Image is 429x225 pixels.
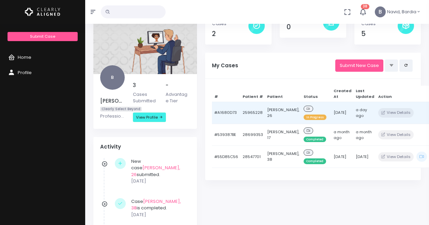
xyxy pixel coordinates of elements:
span: Navid, Bardia [387,8,416,15]
img: Logo Horizontal [25,5,60,19]
th: Patient [265,86,302,102]
th: Created At [331,86,353,102]
a: View Profile [133,112,166,122]
button: View Details [378,152,413,161]
th: Action [376,86,429,102]
span: B [375,6,386,17]
td: [PERSON_NAME], 38 [265,146,302,168]
p: [DATE] [131,178,187,185]
span: 38 [361,4,369,9]
span: In Progress [304,115,326,120]
td: [DATE] [353,146,376,168]
span: Profile [18,69,32,76]
a: Submit Case [7,32,77,41]
div: New case submitted. [131,158,187,185]
th: Status [302,86,332,102]
span: Home [18,54,31,60]
button: View Details [378,130,413,139]
span: Submit Case [30,34,55,39]
p: Cases Submitted [133,91,157,104]
a: Submit New Case [335,59,383,72]
td: 28547701 [240,146,265,168]
h4: 2 [212,30,248,38]
h5: My Cases [212,63,335,69]
a: [PERSON_NAME], 38 [131,198,181,211]
span: Completed [304,137,326,142]
span: Completed [304,158,326,164]
td: [DATE] [331,102,353,124]
td: a day ago [353,102,376,124]
span: B [100,65,125,90]
h5: - [166,82,190,88]
td: a month ago [331,124,353,146]
p: Professional [100,113,125,120]
td: #55D85C56 [212,146,240,168]
th: Last Updated [353,86,376,102]
h4: Activity [100,144,190,150]
td: [DATE] [331,146,353,168]
td: 25965228 [240,102,265,124]
td: [PERSON_NAME], 17 [265,124,302,146]
a: [PERSON_NAME], 26 [131,165,180,178]
h5: 3 [133,82,157,88]
p: [DATE] [131,211,187,218]
td: 28699353 [240,124,265,146]
td: #A1680D73 [212,102,240,124]
th: Patient # [240,86,265,102]
p: Advantage Tier [166,91,190,104]
td: #539387BE [212,124,240,146]
th: # [212,86,240,102]
h5: [PERSON_NAME] [100,98,125,104]
div: Case is completed. [131,198,187,218]
td: [PERSON_NAME], 26 [265,102,302,124]
button: View Details [378,108,413,117]
span: Clearly Select Beyond [100,107,142,112]
h4: 0 [287,23,323,31]
td: a month ago [353,124,376,146]
h4: 5 [361,30,398,38]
